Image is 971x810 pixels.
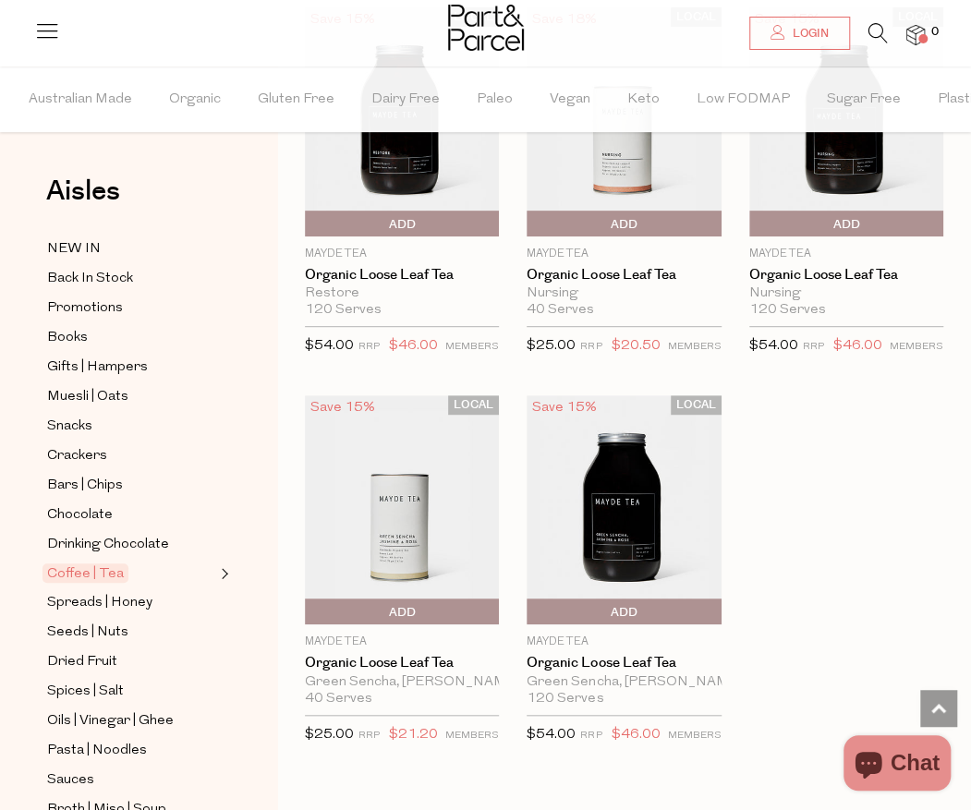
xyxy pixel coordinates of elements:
[371,67,440,132] span: Dairy Free
[389,334,438,358] span: $46.00
[527,339,576,353] span: $25.00
[527,211,721,236] button: Add To Parcel
[612,723,661,747] span: $46.00
[47,237,215,260] a: NEW IN
[305,691,372,707] span: 40 Serves
[527,395,602,420] div: Save 15%
[47,504,113,526] span: Chocolate
[47,326,215,349] a: Books
[477,67,513,132] span: Paleo
[749,302,826,319] span: 120 Serves
[838,735,956,795] inbox-online-store-chat: Shopify online store chat
[47,386,128,408] span: Muesli | Oats
[47,739,215,762] a: Pasta | Noodles
[47,445,107,467] span: Crackers
[47,385,215,408] a: Muesli | Oats
[47,622,128,644] span: Seeds | Nuts
[668,342,722,352] small: MEMBERS
[47,267,215,290] a: Back In Stock
[47,475,123,497] span: Bars | Chips
[890,342,943,352] small: MEMBERS
[448,5,524,51] img: Part&Parcel
[668,731,722,741] small: MEMBERS
[389,723,438,747] span: $21.20
[47,680,215,703] a: Spices | Salt
[527,691,603,707] span: 120 Serves
[833,334,882,358] span: $46.00
[527,395,721,624] img: Organic Loose Leaf Tea
[47,709,215,732] a: Oils | Vinegar | Ghee
[827,67,901,132] span: Sugar Free
[47,562,215,585] a: Coffee | Tea
[803,342,824,352] small: RRP
[527,285,721,302] div: Nursing
[47,621,215,644] a: Seeds | Nuts
[305,655,499,671] a: Organic Loose Leaf Tea
[305,285,499,302] div: Restore
[627,67,660,132] span: Keto
[47,591,215,614] a: Spreads | Honey
[216,562,229,585] button: Expand/Collapse Coffee | Tea
[527,634,721,650] p: Mayde Tea
[47,503,215,526] a: Chocolate
[358,731,380,741] small: RRP
[305,395,499,624] img: Organic Loose Leaf Tea
[550,67,590,132] span: Vegan
[47,416,92,438] span: Snacks
[47,297,123,320] span: Promotions
[612,334,661,358] span: $20.50
[47,768,215,792] a: Sauces
[305,211,499,236] button: Add To Parcel
[749,285,943,302] div: Nursing
[47,357,148,379] span: Gifts | Hampers
[47,651,117,673] span: Dried Fruit
[580,342,601,352] small: RRP
[749,267,943,284] a: Organic Loose Leaf Tea
[46,177,120,224] a: Aisles
[580,731,601,741] small: RRP
[749,246,943,262] p: Mayde Tea
[527,246,721,262] p: Mayde Tea
[305,634,499,650] p: Mayde Tea
[47,710,174,732] span: Oils | Vinegar | Ghee
[47,533,215,556] a: Drinking Chocolate
[305,674,499,691] div: Green Sencha, [PERSON_NAME] and [PERSON_NAME]
[305,302,382,319] span: 120 Serves
[47,681,124,703] span: Spices | Salt
[445,731,499,741] small: MEMBERS
[47,592,152,614] span: Spreads | Honey
[749,339,798,353] span: $54.00
[527,598,721,624] button: Add To Parcel
[788,26,829,42] span: Login
[47,769,94,792] span: Sauces
[47,268,133,290] span: Back In Stock
[749,17,850,50] a: Login
[258,67,334,132] span: Gluten Free
[47,650,215,673] a: Dried Fruit
[47,474,215,497] a: Bars | Chips
[47,534,169,556] span: Drinking Chocolate
[305,246,499,262] p: Mayde Tea
[305,339,354,353] span: $54.00
[46,171,120,212] span: Aisles
[527,728,576,742] span: $54.00
[47,740,147,762] span: Pasta | Noodles
[527,655,721,671] a: Organic Loose Leaf Tea
[906,25,925,44] a: 0
[29,67,132,132] span: Australian Made
[445,342,499,352] small: MEMBERS
[47,444,215,467] a: Crackers
[169,67,221,132] span: Organic
[527,267,721,284] a: Organic Loose Leaf Tea
[42,563,128,583] span: Coffee | Tea
[305,728,354,742] span: $25.00
[47,356,215,379] a: Gifts | Hampers
[749,211,943,236] button: Add To Parcel
[47,327,88,349] span: Books
[305,395,381,420] div: Save 15%
[47,238,101,260] span: NEW IN
[527,674,721,691] div: Green Sencha, [PERSON_NAME] and [PERSON_NAME]
[527,302,594,319] span: 40 Serves
[358,342,380,352] small: RRP
[305,267,499,284] a: Organic Loose Leaf Tea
